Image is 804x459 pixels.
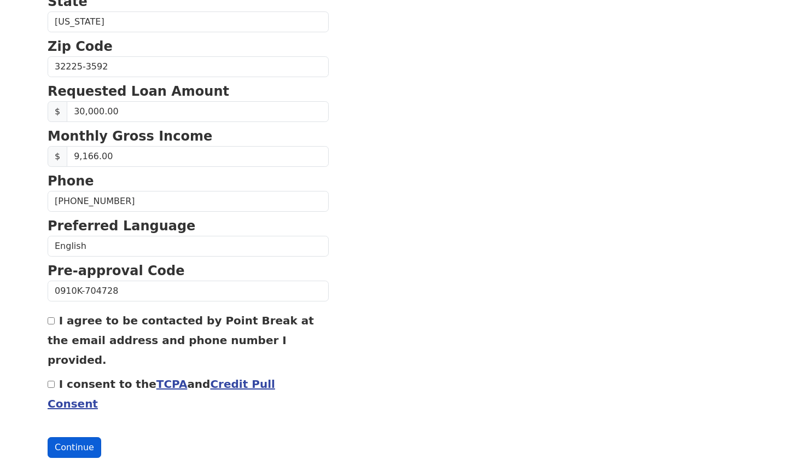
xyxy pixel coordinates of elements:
span: $ [48,146,67,167]
label: I agree to be contacted by Point Break at the email address and phone number I provided. [48,314,314,367]
p: Monthly Gross Income [48,126,329,146]
strong: Phone [48,173,94,189]
input: Monthly Gross Income [67,146,329,167]
strong: Zip Code [48,39,113,54]
input: Phone [48,191,329,212]
input: Zip Code [48,56,329,77]
input: Pre-approval Code [48,281,329,301]
label: I consent to the and [48,377,275,410]
button: Continue [48,437,101,458]
strong: Pre-approval Code [48,263,185,278]
a: TCPA [156,377,188,391]
strong: Requested Loan Amount [48,84,229,99]
span: $ [48,101,67,122]
strong: Preferred Language [48,218,195,234]
input: Requested Loan Amount [67,101,329,122]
